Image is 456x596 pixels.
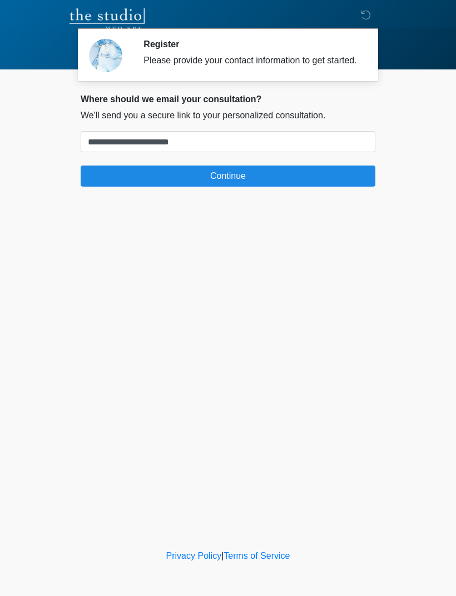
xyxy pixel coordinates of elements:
[81,94,375,104] h2: Where should we email your consultation?
[70,8,145,31] img: The Studio Med Spa Logo
[81,109,375,122] p: We'll send you a secure link to your personalized consultation.
[224,551,290,560] a: Terms of Service
[166,551,222,560] a: Privacy Policy
[221,551,224,560] a: |
[89,39,122,72] img: Agent Avatar
[143,54,359,67] div: Please provide your contact information to get started.
[143,39,359,49] h2: Register
[81,166,375,187] button: Continue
